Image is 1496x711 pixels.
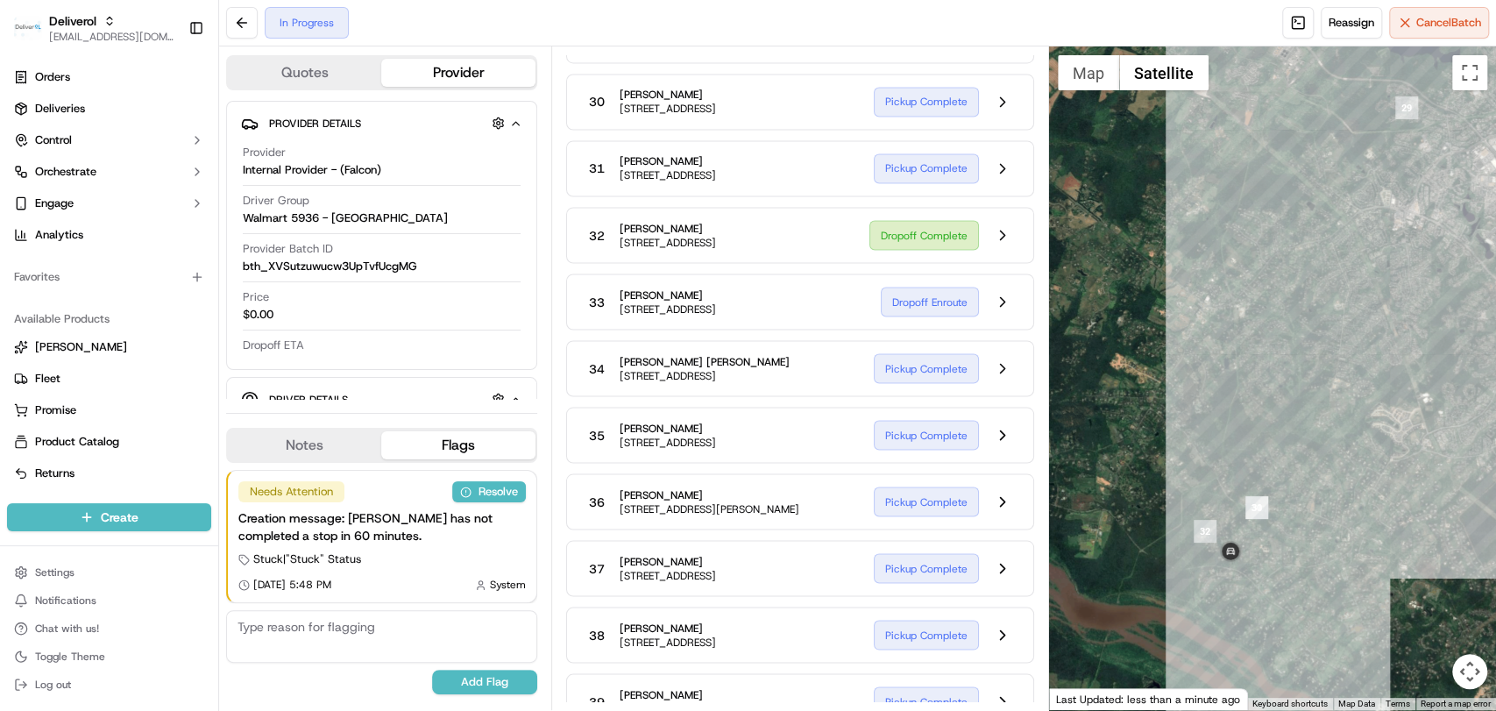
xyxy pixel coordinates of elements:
div: We're available if you need us! [79,185,241,199]
span: [PERSON_NAME] [620,421,716,435]
span: Provider Batch ID [243,241,333,257]
span: [STREET_ADDRESS] [620,435,716,449]
span: Product Catalog [35,434,119,450]
span: [PERSON_NAME] [620,288,716,302]
button: Show satellite imagery [1119,55,1209,90]
button: Show street map [1058,55,1119,90]
button: Orchestrate [7,158,211,186]
span: Notifications [35,594,96,608]
span: Settings [35,565,74,579]
button: Quotes [228,59,381,87]
button: Notifications [7,588,211,613]
a: 💻API Documentation [141,385,288,416]
span: Driver Group [243,193,309,209]
span: Fleet [35,371,60,387]
span: [STREET_ADDRESS] [620,368,790,382]
span: [PERSON_NAME] [620,221,716,235]
button: [PERSON_NAME] [7,333,211,361]
div: Needs Attention [238,481,344,502]
button: Product Catalog [7,428,211,456]
span: [PERSON_NAME] [35,339,127,355]
span: [PERSON_NAME] [54,272,142,286]
a: Fleet [14,371,204,387]
span: Knowledge Base [35,392,134,409]
button: Provider Details [241,109,522,138]
button: Reassign [1321,7,1382,39]
button: See all [272,224,319,245]
a: Open this area in Google Maps (opens a new window) [1053,687,1111,710]
span: Control [35,132,72,148]
span: Analytics [35,227,83,243]
button: Engage [7,189,211,217]
span: 35 [589,426,605,444]
img: Google [1053,687,1111,710]
a: Analytics [7,221,211,249]
span: 37 [589,559,605,577]
button: [EMAIL_ADDRESS][DOMAIN_NAME] [49,30,174,44]
span: [STREET_ADDRESS][PERSON_NAME] [620,501,799,515]
div: Last Updated: less than a minute ago [1049,688,1248,710]
p: Welcome 👋 [18,70,319,98]
span: [STREET_ADDRESS] [620,302,716,316]
span: 36 [589,493,605,510]
a: Returns [14,466,204,481]
button: Chat with us! [7,616,211,641]
a: [PERSON_NAME] [14,339,204,355]
span: Chat with us! [35,622,99,636]
span: [DATE] [155,272,191,286]
span: Create [101,508,138,526]
a: Product Catalog [14,434,204,450]
img: Nash [18,18,53,53]
span: [PERSON_NAME] [620,88,716,102]
div: 📗 [18,394,32,408]
span: [STREET_ADDRESS] [620,235,716,249]
a: Promise [14,402,204,418]
span: [PERSON_NAME] [54,319,142,333]
span: [PERSON_NAME] [620,621,716,635]
button: Map camera controls [1452,654,1487,689]
img: Jeff Sasse [18,302,46,331]
span: $0.00 [243,307,273,323]
span: Cancel Batch [1416,15,1481,31]
span: Provider Details [269,117,361,131]
span: bth_XVSutzuwucw3UpTvfUcgMG [243,259,417,274]
button: Resolve [452,481,526,502]
span: Stuck | "Stuck" Status [253,551,361,567]
div: Creation message: [PERSON_NAME] has not completed a stop in 60 minutes. [238,509,526,544]
span: [PERSON_NAME] [PERSON_NAME] [620,354,790,368]
span: Price [243,289,269,305]
span: 31 [589,160,605,177]
img: Charles Folsom [18,255,46,283]
button: Deliverol [49,12,96,30]
span: [PERSON_NAME] [620,154,716,168]
span: Log out [35,678,71,692]
button: Control [7,126,211,154]
span: [STREET_ADDRESS] [620,635,716,649]
button: Promise [7,396,211,424]
img: 1736555255976-a54dd68f-1ca7-489b-9aae-adbdc363a1c4 [18,167,49,199]
div: Start new chat [79,167,287,185]
span: Driver Details [269,393,348,407]
button: Map Data [1338,698,1375,710]
img: 1736555255976-a54dd68f-1ca7-489b-9aae-adbdc363a1c4 [35,273,49,287]
span: 38 [589,626,605,643]
button: Add Flag [432,670,537,694]
button: Provider [381,59,535,87]
span: [STREET_ADDRESS] [620,168,716,182]
a: Orders [7,63,211,91]
input: Got a question? Start typing here... [46,113,316,132]
a: Terms (opens in new tab) [1386,699,1410,708]
span: Toggle Theme [35,650,105,664]
span: [PERSON_NAME] [620,554,716,568]
button: Returns [7,459,211,487]
button: Toggle fullscreen view [1452,55,1487,90]
span: Internal Provider - (Falcon) [243,162,381,178]
div: 31 [1245,496,1268,519]
span: • [145,319,152,333]
span: 34 [589,359,605,377]
span: Dropoff ETA [243,338,304,353]
button: CancelBatch [1389,7,1489,39]
span: Engage [35,196,74,211]
span: [STREET_ADDRESS] [620,102,716,116]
